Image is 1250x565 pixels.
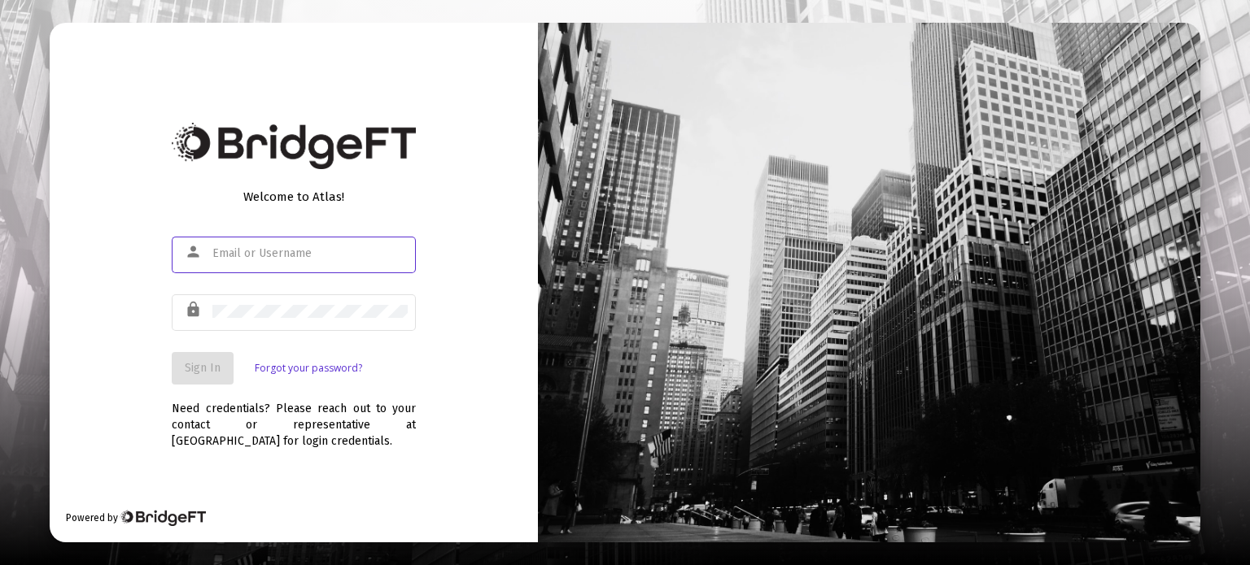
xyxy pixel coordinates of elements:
[66,510,205,526] div: Powered by
[255,360,362,376] a: Forgot your password?
[185,242,204,262] mat-icon: person
[212,247,408,260] input: Email or Username
[172,385,416,450] div: Need credentials? Please reach out to your contact or representative at [GEOGRAPHIC_DATA] for log...
[120,510,205,526] img: Bridge Financial Technology Logo
[185,361,221,375] span: Sign In
[172,352,234,385] button: Sign In
[172,189,416,205] div: Welcome to Atlas!
[172,123,416,169] img: Bridge Financial Technology Logo
[185,300,204,319] mat-icon: lock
